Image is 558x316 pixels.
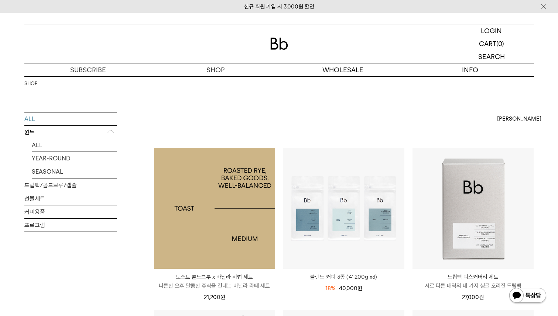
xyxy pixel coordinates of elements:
[154,272,275,290] a: 토스트 콜드브루 x 바닐라 시럽 세트 나른한 오후 달콤한 휴식을 건네는 바닐라 라떼 세트
[244,3,314,10] a: 신규 회원 가입 시 3,000원 할인
[509,287,547,305] img: 카카오톡 채널 1:1 채팅 버튼
[339,285,362,292] span: 40,000
[154,148,275,269] img: 1000001202_add2_013.jpg
[481,24,502,37] p: LOGIN
[279,63,407,76] p: WHOLESALE
[32,139,117,152] a: ALL
[152,63,279,76] a: SHOP
[479,294,484,301] span: 원
[283,272,404,281] a: 블렌드 커피 3종 (각 200g x3)
[412,272,534,290] a: 드립백 디스커버리 세트 서로 다른 매력의 네 가지 싱글 오리진 드립백
[325,284,335,293] div: 18%
[357,285,362,292] span: 원
[24,192,117,205] a: 선물세트
[24,179,117,192] a: 드립백/콜드브루/캡슐
[154,272,275,281] p: 토스트 콜드브루 x 바닐라 시럽 세트
[24,80,37,87] a: SHOP
[204,294,225,301] span: 21,200
[283,148,404,269] img: 블렌드 커피 3종 (각 200g x3)
[32,152,117,165] a: YEAR-ROUND
[412,281,534,290] p: 서로 다른 매력의 네 가지 싱글 오리진 드립백
[220,294,225,301] span: 원
[479,37,496,50] p: CART
[154,281,275,290] p: 나른한 오후 달콤한 휴식을 건네는 바닐라 라떼 세트
[412,148,534,269] img: 드립백 디스커버리 세트
[407,63,534,76] p: INFO
[449,37,534,50] a: CART (0)
[496,37,504,50] p: (0)
[24,126,117,139] p: 원두
[270,38,288,50] img: 로고
[478,50,505,63] p: SEARCH
[24,112,117,125] a: ALL
[412,272,534,281] p: 드립백 디스커버리 세트
[24,63,152,76] a: SUBSCRIBE
[462,294,484,301] span: 27,000
[497,114,541,123] span: [PERSON_NAME]
[24,205,117,218] a: 커피용품
[154,148,275,269] a: 토스트 콜드브루 x 바닐라 시럽 세트
[24,219,117,232] a: 프로그램
[449,24,534,37] a: LOGIN
[32,165,117,178] a: SEASONAL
